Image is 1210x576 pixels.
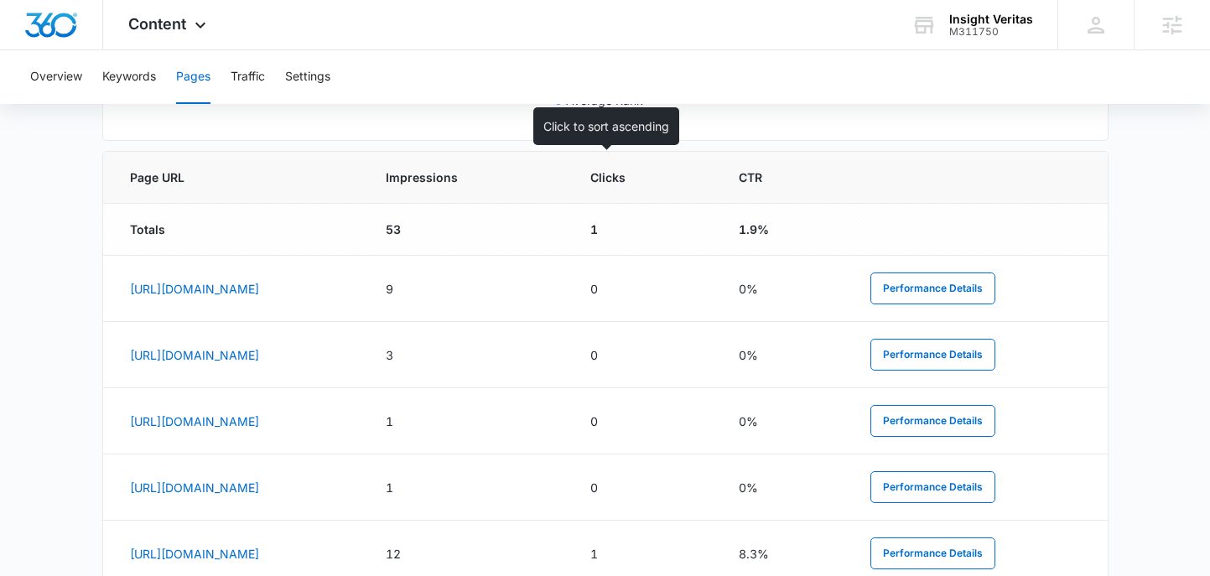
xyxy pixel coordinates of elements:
span: Impressions [386,169,525,186]
button: Pages [176,50,210,104]
div: Domain: [DOMAIN_NAME] [44,44,184,57]
a: [URL][DOMAIN_NAME] [130,547,259,561]
button: Performance Details [870,471,995,503]
td: 3 [366,322,569,388]
td: 0% [719,454,850,521]
button: Performance Details [870,272,995,304]
td: 1 [366,454,569,521]
td: 0 [570,322,719,388]
img: website_grey.svg [27,44,40,57]
div: Keywords by Traffic [185,99,283,110]
td: 0% [719,388,850,454]
td: Totals [103,204,366,256]
a: [URL][DOMAIN_NAME] [130,414,259,428]
td: 1.9% [719,204,850,256]
span: Content [128,15,186,33]
td: 0 [570,256,719,322]
td: 0 [570,388,719,454]
span: Page URL [130,169,322,186]
div: Domain Overview [64,99,150,110]
div: account id [949,26,1033,38]
div: v 4.0.25 [47,27,82,40]
button: Overview [30,50,82,104]
button: Keywords [102,50,156,104]
a: [URL][DOMAIN_NAME] [130,282,259,296]
span: Clicks [590,169,675,186]
td: 1 [570,204,719,256]
button: Performance Details [870,339,995,371]
a: [URL][DOMAIN_NAME] [130,480,259,495]
div: account name [949,13,1033,26]
img: logo_orange.svg [27,27,40,40]
td: 0% [719,322,850,388]
img: tab_keywords_by_traffic_grey.svg [167,97,180,111]
button: Traffic [231,50,265,104]
span: CTR [739,169,806,186]
td: 9 [366,256,569,322]
a: [URL][DOMAIN_NAME] [130,348,259,362]
div: Click to sort ascending [533,107,679,145]
button: Settings [285,50,330,104]
button: Performance Details [870,537,995,569]
img: tab_domain_overview_orange.svg [45,97,59,111]
td: 0% [719,256,850,322]
td: 0 [570,454,719,521]
td: 53 [366,204,569,256]
button: Performance Details [870,405,995,437]
td: 1 [366,388,569,454]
